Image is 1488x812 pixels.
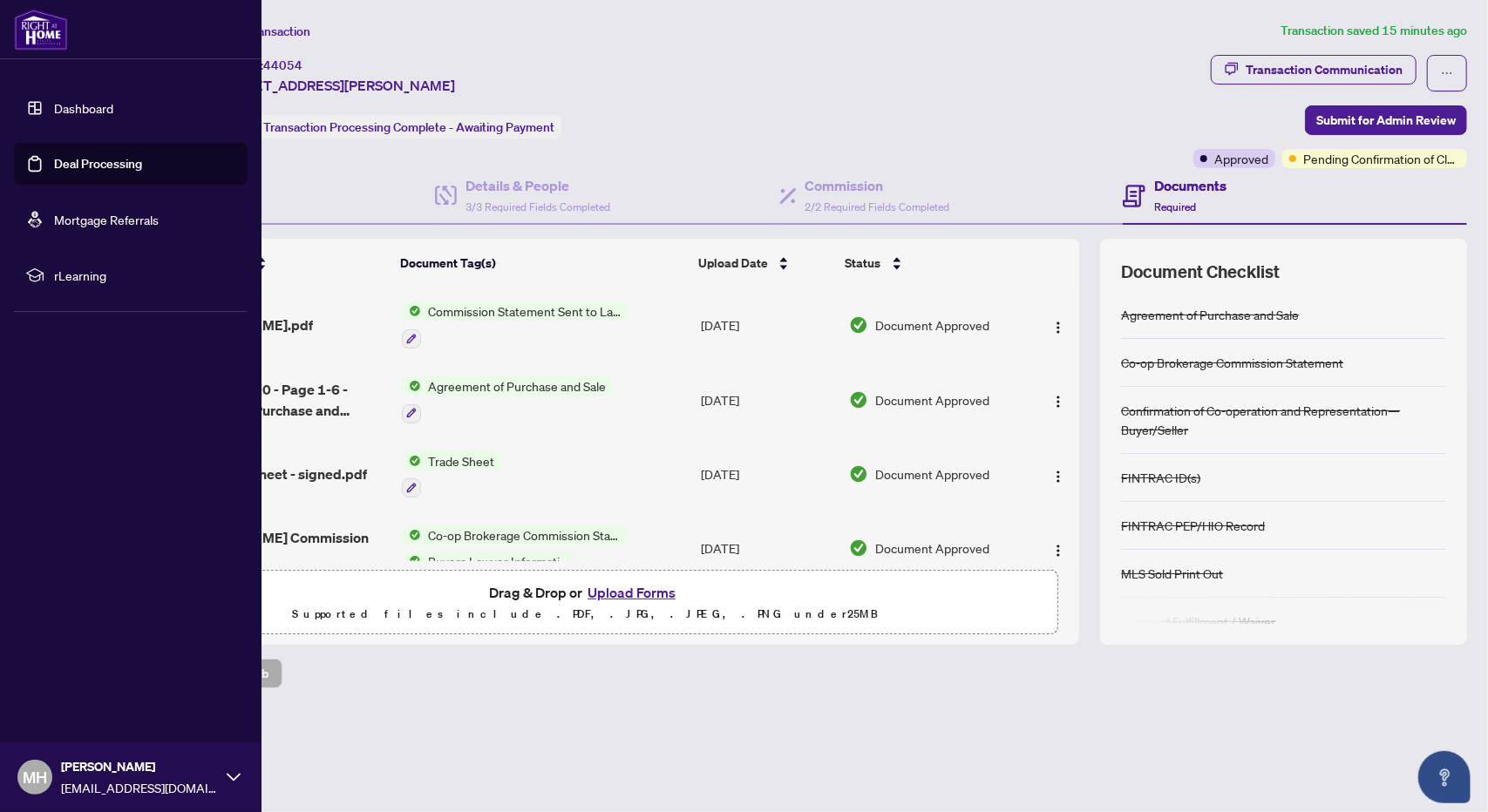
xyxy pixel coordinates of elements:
span: Pending Confirmation of Closing [1303,149,1460,168]
span: Approved [1214,149,1268,168]
div: FINTRAC ID(s) [1121,468,1200,487]
p: Supported files include .PDF, .JPG, .JPEG, .PNG under 25 MB [123,604,1047,625]
button: Open asap [1418,751,1471,803]
span: Document Approved [875,464,989,484]
div: Co-op Brokerage Commission Statement [1121,353,1343,372]
button: Logo [1044,311,1072,339]
span: rLearning [54,266,235,285]
img: Status Icon [402,551,421,571]
button: Logo [1044,460,1072,488]
img: Document Status [849,390,868,409]
span: Document Approved [875,315,989,335]
span: Buyers Lawyer Information [421,551,575,571]
th: Document Tag(s) [394,239,691,288]
article: Transaction saved 15 minutes ago [1281,21,1467,41]
a: Mortgage Referrals [54,212,159,227]
button: Upload Forms [582,581,681,604]
img: Logo [1051,544,1065,558]
td: [DATE] [694,288,842,362]
span: 44054 [263,58,302,73]
th: Status [839,239,1023,288]
button: Status IconAgreement of Purchase and Sale [402,376,613,423]
span: [STREET_ADDRESS][PERSON_NAME] [216,75,455,96]
th: (15) File Name [155,239,393,288]
button: Status IconCommission Statement Sent to Lawyer [402,301,628,348]
img: Status Icon [402,525,421,545]
div: Status: [216,115,561,139]
span: Commission Statement Sent to Lawyer [421,301,628,321]
span: Drag & Drop or [489,581,681,604]
button: Submit for Admin Review [1305,105,1467,135]
span: Drag & Drop orUpload FormsSupported files include .PDF, .JPG, .JPEG, .PNG under25MB [112,571,1057,635]
span: Document Checklist [1121,260,1280,284]
div: Transaction Communication [1246,56,1403,84]
img: Status Icon [402,301,421,321]
td: [DATE] [694,511,842,585]
h4: Documents [1154,175,1226,196]
span: Required [1154,200,1196,213]
span: DEAL - Trade Sheet - signed.pdf [163,464,367,484]
span: Document Approved [875,538,989,558]
span: 3/3 Required Fields Completed [465,200,610,213]
span: 2/2 Required Fields Completed [805,200,950,213]
img: Document Status [849,315,868,335]
span: Co-op Brokerage Commission Statement [421,525,628,545]
div: Confirmation of Co-operation and Representation—Buyer/Seller [1121,401,1446,439]
h4: Commission [805,175,950,196]
img: Status Icon [402,376,421,396]
div: MLS Sold Print Out [1121,564,1223,583]
img: Document Status [849,538,868,558]
td: [DATE] [694,437,842,512]
span: View Transaction [217,24,310,39]
h4: Details & People [465,175,610,196]
div: FINTRAC PEP/HIO Record [1121,516,1265,535]
img: Logo [1051,321,1065,335]
span: ellipsis [1441,67,1453,79]
button: Logo [1044,534,1072,562]
span: Trade Sheet [421,451,501,470]
span: Status [846,254,881,273]
div: Agreement of Purchase and Sale [1121,305,1299,324]
span: 2 [PERSON_NAME] Commission Invoice.pdf [163,527,389,569]
span: Submit for Admin Review [1316,106,1456,134]
span: Transaction Processing Complete - Awaiting Payment [263,119,554,135]
td: [DATE] [694,362,842,437]
th: Upload Date [691,239,839,288]
button: Logo [1044,386,1072,414]
span: Upload Date [698,254,768,273]
img: Status Icon [402,451,421,470]
a: Dashboard [54,100,113,116]
button: Status IconTrade Sheet [402,451,501,498]
img: Document Status [849,464,868,484]
span: [PERSON_NAME] [61,757,218,776]
span: DEAL - Form 100 - Page 1-6 - Agreement of Purchase and Sale.pdf [163,379,389,421]
button: Status IconCo-op Brokerage Commission StatementStatus IconBuyers Lawyer Information [402,525,628,571]
img: Logo [1051,395,1065,409]
a: Deal Processing [54,156,142,172]
img: logo [14,9,68,51]
img: Logo [1051,470,1065,484]
span: [EMAIL_ADDRESS][DOMAIN_NAME] [61,778,218,797]
span: MH [23,765,47,789]
span: Document Approved [875,390,989,409]
span: Agreement of Purchase and Sale [421,376,613,396]
button: Transaction Communication [1211,55,1417,85]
